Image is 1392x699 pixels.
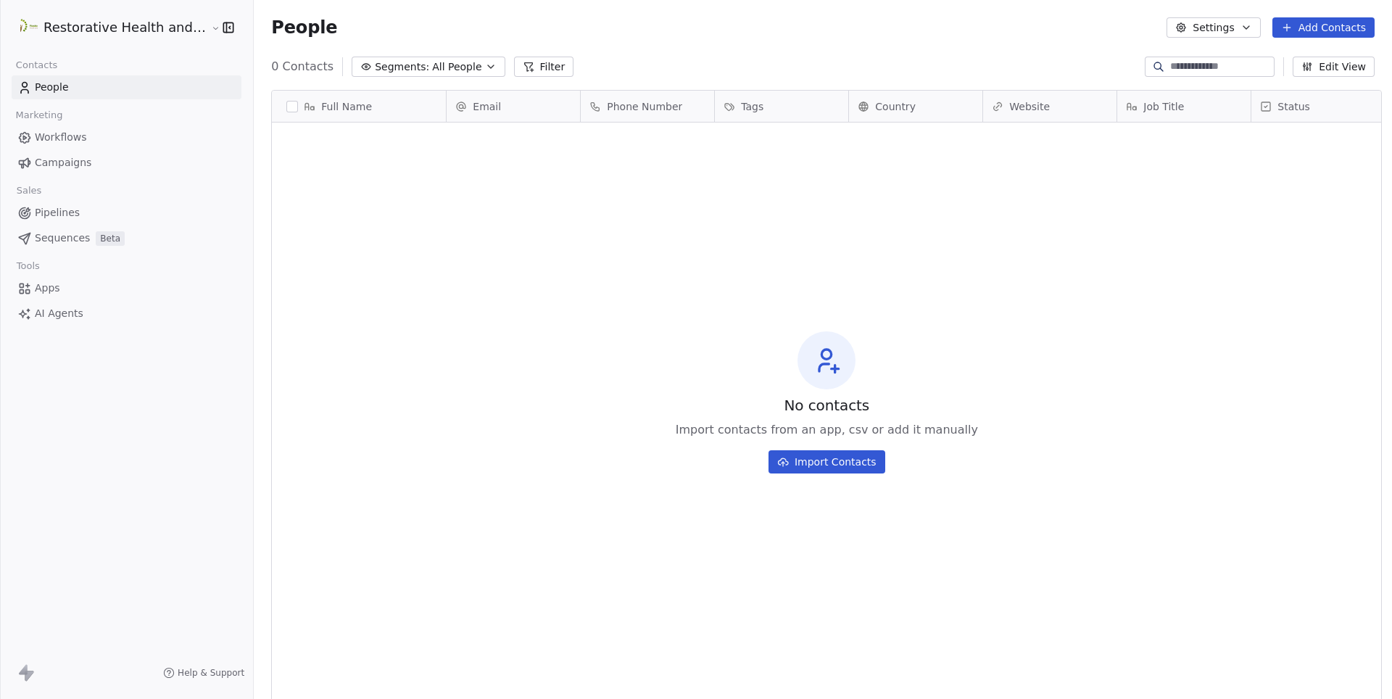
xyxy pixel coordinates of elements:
div: grid [272,123,447,671]
a: Import Contacts [768,444,885,473]
span: Contacts [9,54,64,76]
div: Email [447,91,580,122]
img: RHW_logo.png [20,19,38,36]
button: Settings [1167,17,1260,38]
span: Help & Support [178,667,244,679]
a: Pipelines [12,201,241,225]
span: Campaigns [35,155,91,170]
a: Campaigns [12,151,241,175]
span: Workflows [35,130,87,145]
button: Filter [514,57,574,77]
span: Import contacts from an app, csv or add it manually [676,421,978,439]
span: Sequences [35,231,90,246]
span: Phone Number [607,99,682,114]
span: All People [432,59,481,75]
button: Add Contacts [1272,17,1375,38]
span: People [35,80,69,95]
div: Tags [715,91,848,122]
span: Country [875,99,916,114]
div: Job Title [1117,91,1251,122]
a: SequencesBeta [12,226,241,250]
a: Help & Support [163,667,244,679]
a: People [12,75,241,99]
span: Status [1277,99,1310,114]
a: Apps [12,276,241,300]
a: AI Agents [12,302,241,326]
button: Restorative Health and Wellness [17,15,201,40]
span: Pipelines [35,205,80,220]
button: Edit View [1293,57,1375,77]
span: Tools [10,255,46,277]
div: Country [849,91,982,122]
span: AI Agents [35,306,83,321]
span: Job Title [1143,99,1184,114]
span: Website [1009,99,1050,114]
span: Beta [96,231,125,246]
div: Status [1251,91,1385,122]
span: Marketing [9,104,69,126]
span: Restorative Health and Wellness [43,18,207,37]
span: People [271,17,337,38]
span: Segments: [375,59,429,75]
div: Phone Number [581,91,714,122]
span: Email [473,99,501,114]
span: 0 Contacts [271,58,333,75]
a: Workflows [12,125,241,149]
span: Tags [741,99,763,114]
span: Full Name [321,99,372,114]
span: Apps [35,281,60,296]
div: Full Name [272,91,446,122]
span: Sales [10,180,48,202]
div: Website [983,91,1116,122]
button: Import Contacts [768,450,885,473]
span: No contacts [784,395,869,415]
